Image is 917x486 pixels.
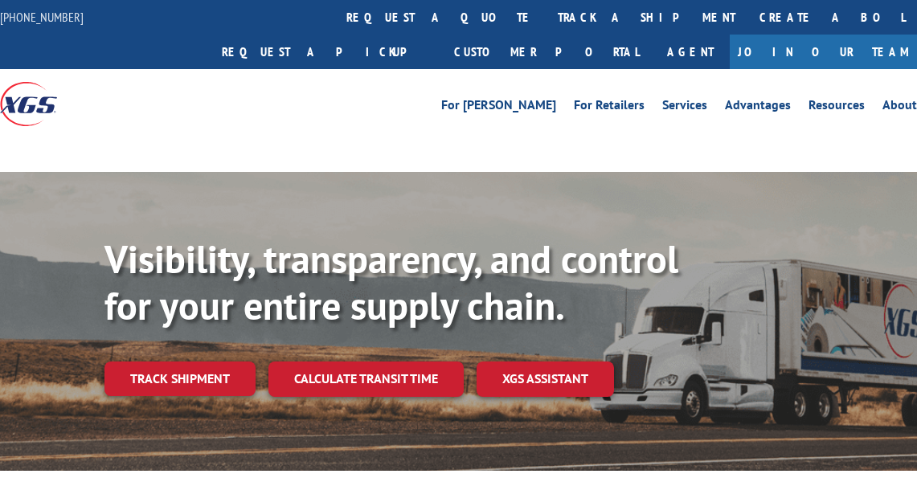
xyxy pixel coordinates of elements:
a: Services [662,99,707,116]
a: Resources [809,99,865,116]
b: Visibility, transparency, and control for your entire supply chain. [104,234,678,330]
a: Join Our Team [730,35,917,69]
a: Advantages [725,99,791,116]
a: Agent [651,35,730,69]
a: XGS ASSISTANT [477,361,614,396]
a: For [PERSON_NAME] [441,99,556,116]
a: Track shipment [104,361,256,395]
a: About [882,99,917,116]
a: For Retailers [574,99,645,116]
a: Request a pickup [210,35,442,69]
a: Customer Portal [442,35,651,69]
a: Calculate transit time [268,361,464,396]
